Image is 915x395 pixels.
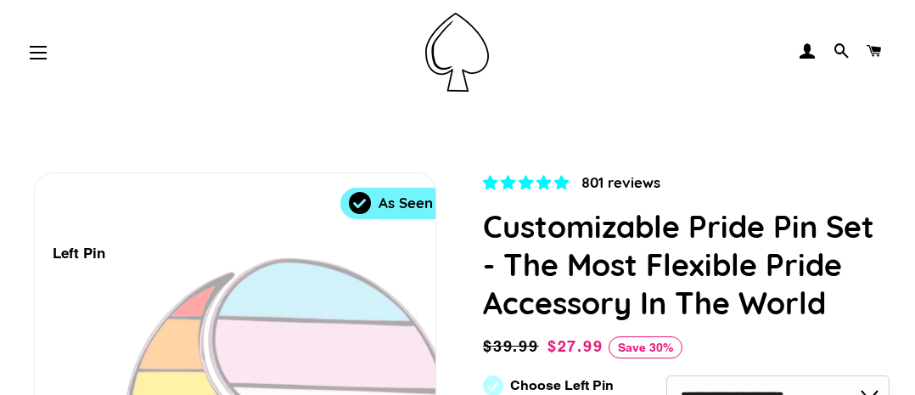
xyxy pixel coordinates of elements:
[483,337,539,355] span: $39.99
[609,336,682,358] span: Save 30%
[581,173,660,191] span: 801 reviews
[483,174,573,191] span: 4.83 stars
[510,378,614,393] label: Choose Left Pin
[547,337,603,355] span: $27.99
[483,207,890,322] h1: Customizable Pride Pin Set - The Most Flexible Pride Accessory In The World
[425,13,489,92] img: Pin-Ace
